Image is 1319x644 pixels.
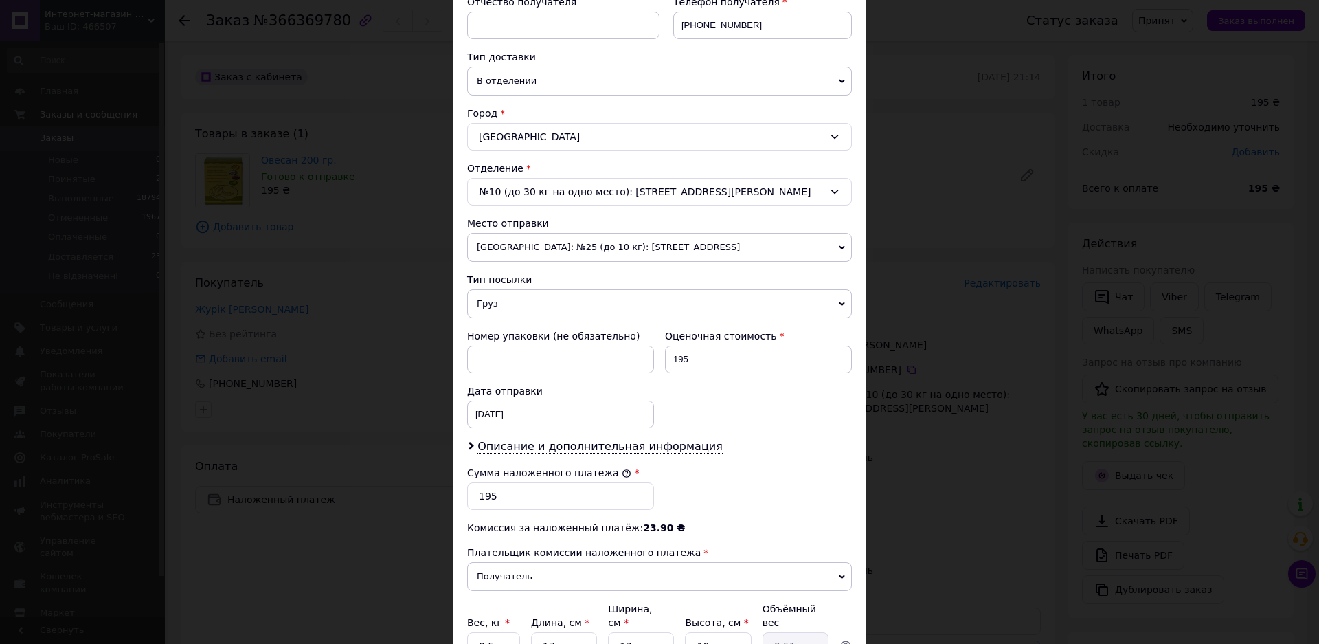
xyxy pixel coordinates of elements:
[608,603,652,628] label: Ширина, см
[467,289,852,318] span: Груз
[467,67,852,96] span: В отделении
[763,602,828,630] div: Объёмный вес
[467,233,852,262] span: [GEOGRAPHIC_DATA]: №25 (до 10 кг): [STREET_ADDRESS]
[467,384,654,398] div: Дата отправки
[477,440,723,454] span: Описание и дополнительная информация
[467,467,631,478] label: Сумма наложенного платежа
[643,522,685,533] span: 23.90 ₴
[467,178,852,206] div: №10 (до 30 кг на одно место): [STREET_ADDRESS][PERSON_NAME]
[467,329,654,343] div: Номер упаковки (не обязательно)
[467,562,852,591] span: Получатель
[467,123,852,151] div: [GEOGRAPHIC_DATA]
[531,617,589,628] label: Длина, см
[467,107,852,120] div: Город
[467,274,532,285] span: Тип посылки
[467,547,701,558] span: Плательщик комиссии наложенного платежа
[685,617,748,628] label: Высота, см
[467,162,852,175] div: Отделение
[467,521,852,535] div: Комиссия за наложенный платёж:
[467,218,549,229] span: Место отправки
[467,617,510,628] label: Вес, кг
[673,12,852,39] input: +380
[665,329,852,343] div: Оценочная стоимость
[467,52,536,63] span: Тип доставки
